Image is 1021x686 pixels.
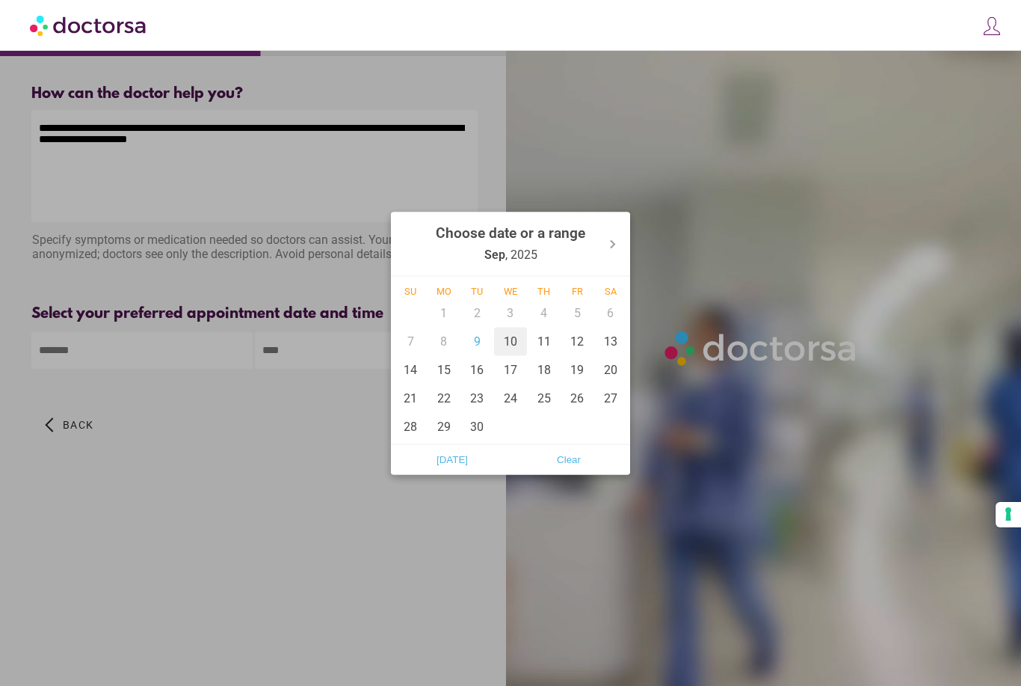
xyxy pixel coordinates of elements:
[394,447,510,471] button: [DATE]
[593,384,627,412] div: 27
[561,384,594,412] div: 26
[460,298,494,327] div: 2
[460,412,494,441] div: 30
[981,16,1002,37] img: icons8-customer-100.png
[561,327,594,355] div: 12
[30,8,148,42] img: Doctorsa.com
[996,502,1021,527] button: Your consent preferences for tracking technologies
[561,355,594,384] div: 19
[593,298,627,327] div: 6
[428,298,461,327] div: 1
[428,355,461,384] div: 15
[394,327,428,355] div: 7
[494,285,528,296] div: We
[394,384,428,412] div: 21
[460,285,494,296] div: Tu
[460,327,494,355] div: 9
[561,298,594,327] div: 5
[494,327,528,355] div: 10
[436,215,585,272] div: , 2025
[527,355,561,384] div: 18
[527,298,561,327] div: 4
[460,384,494,412] div: 23
[398,448,506,471] span: [DATE]
[428,327,461,355] div: 8
[394,412,428,441] div: 28
[436,224,585,241] strong: Choose date or a range
[515,448,623,471] span: Clear
[428,384,461,412] div: 22
[394,285,428,296] div: Su
[527,384,561,412] div: 25
[394,355,428,384] div: 14
[593,285,627,296] div: Sa
[527,285,561,296] div: Th
[561,285,594,296] div: Fr
[460,355,494,384] div: 16
[494,355,528,384] div: 17
[494,384,528,412] div: 24
[510,447,627,471] button: Clear
[428,285,461,296] div: Mo
[527,327,561,355] div: 11
[593,327,627,355] div: 13
[593,355,627,384] div: 20
[484,247,505,261] strong: Sep
[428,412,461,441] div: 29
[494,298,528,327] div: 3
